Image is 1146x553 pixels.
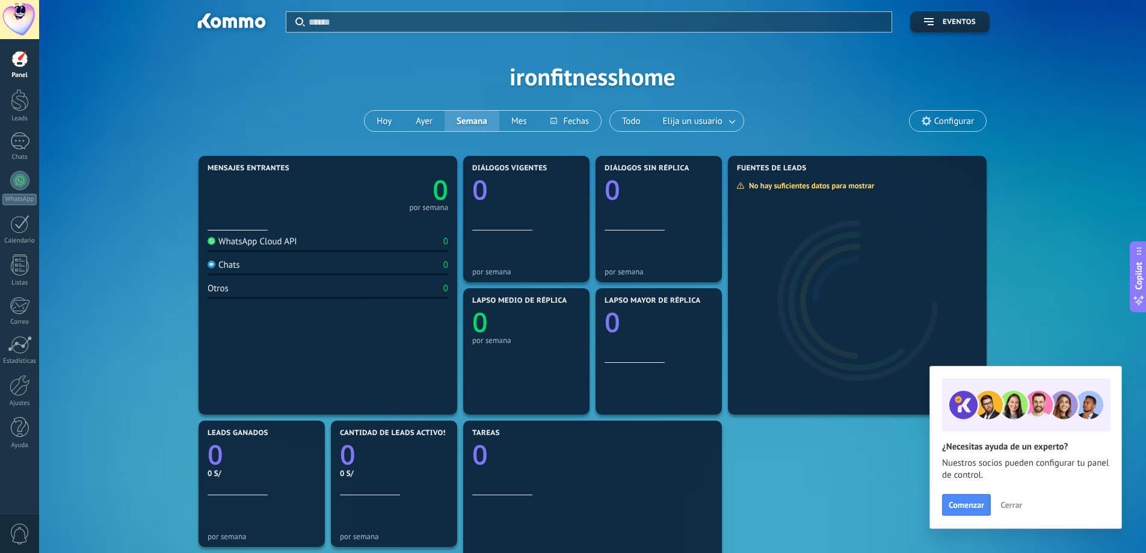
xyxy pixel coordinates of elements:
div: Chats [2,153,37,161]
button: Mes [499,111,539,131]
text: 0 [340,436,356,473]
a: 0 [208,436,316,473]
div: por semana [605,267,713,276]
div: Otros [208,283,229,294]
a: 0 [328,171,448,208]
span: Leads ganados [208,429,268,437]
div: por semana [340,532,448,541]
div: 0 S/ [340,468,448,478]
div: por semana [472,267,581,276]
div: Correo [2,318,37,326]
button: Ayer [404,111,445,131]
div: 0 [443,283,448,294]
text: 0 [433,171,448,208]
span: Cantidad de leads activos [340,429,448,437]
text: 0 [472,171,488,208]
span: Eventos [943,18,976,26]
div: No hay suficientes datos para mostrar [736,181,883,191]
text: 0 [472,304,488,341]
div: Panel [2,72,37,79]
div: WhatsApp Cloud API [208,236,297,247]
span: Diálogos vigentes [472,164,547,173]
a: 0 [340,436,448,473]
button: Semana [445,111,499,131]
button: Todo [610,111,653,131]
button: Eventos [910,11,990,32]
span: Cerrar [1000,501,1022,509]
div: Listas [2,279,37,287]
div: por semana [208,532,316,541]
div: Leads [2,115,37,123]
img: Chats [208,261,215,268]
span: Copilot [1133,262,1145,289]
span: Lapso medio de réplica [472,297,567,305]
span: Mensajes entrantes [208,164,289,173]
button: Fechas [538,111,600,131]
span: Lapso mayor de réplica [605,297,700,305]
span: Nuestros socios pueden configurar tu panel de control. [942,457,1109,481]
div: WhatsApp [2,194,37,205]
div: Calendario [2,237,37,245]
span: Comenzar [949,501,984,509]
text: 0 [472,436,488,473]
button: Elija un usuario [653,111,744,131]
div: por semana [409,205,448,211]
div: Ayuda [2,442,37,450]
div: Chats [208,259,240,271]
div: 0 [443,236,448,247]
span: Tareas [472,429,500,437]
button: Hoy [365,111,404,131]
h2: ¿Necesitas ayuda de un experto? [942,441,1109,453]
text: 0 [605,171,620,208]
text: 0 [208,436,223,473]
div: Ajustes [2,400,37,407]
span: Fuentes de leads [737,164,807,173]
div: Estadísticas [2,357,37,365]
button: Cerrar [995,496,1027,514]
span: Configurar [934,116,974,126]
div: por semana [472,336,581,345]
span: Elija un usuario [661,113,725,129]
span: Diálogos sin réplica [605,164,689,173]
text: 0 [605,304,620,341]
img: WhatsApp Cloud API [208,237,215,245]
button: Comenzar [942,494,991,516]
div: 0 [443,259,448,271]
a: 0 [472,436,713,473]
div: 0 S/ [208,468,316,478]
